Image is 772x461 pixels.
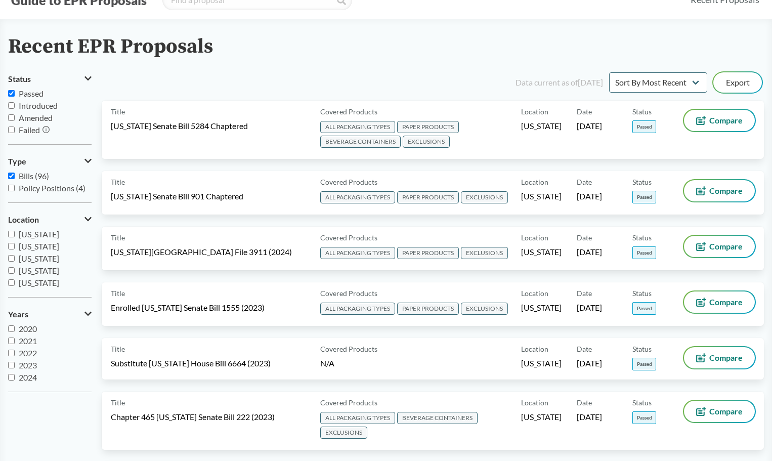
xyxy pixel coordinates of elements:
span: [US_STATE][GEOGRAPHIC_DATA] File 3911 (2024) [111,246,292,258]
span: Chapter 465 [US_STATE] Senate Bill 222 (2023) [111,411,275,423]
span: 2024 [19,372,37,382]
span: Title [111,177,125,187]
span: Years [8,310,28,319]
span: Covered Products [320,288,377,299]
span: [DATE] [577,411,602,423]
span: Location [521,177,548,187]
span: Date [577,106,592,117]
input: [US_STATE] [8,255,15,262]
span: [DATE] [577,358,602,369]
span: Title [111,106,125,117]
span: Title [111,288,125,299]
span: Failed [19,125,40,135]
span: 2022 [19,348,37,358]
span: Covered Products [320,232,377,243]
span: PAPER PRODUCTS [397,121,459,133]
button: Compare [684,180,755,201]
input: 2022 [8,350,15,356]
span: Status [8,74,31,83]
input: Passed [8,90,15,97]
button: Export [713,72,762,93]
span: EXCLUSIONS [461,303,508,315]
span: Title [111,397,125,408]
span: [US_STATE] [19,266,59,275]
button: Compare [684,110,755,131]
span: Passed [632,246,656,259]
span: EXCLUSIONS [320,427,367,439]
span: Passed [632,411,656,424]
span: 2021 [19,336,37,346]
span: 2023 [19,360,37,370]
span: ALL PACKAGING TYPES [320,191,395,203]
span: Passed [632,120,656,133]
span: [US_STATE] Senate Bill 5284 Chaptered [111,120,248,132]
span: Compare [709,354,743,362]
span: N/A [320,358,334,368]
span: Passed [632,302,656,315]
span: Compare [709,187,743,195]
span: EXCLUSIONS [461,191,508,203]
span: ALL PACKAGING TYPES [320,303,395,315]
span: Location [521,106,548,117]
h2: Recent EPR Proposals [8,35,213,58]
span: [DATE] [577,246,602,258]
span: [US_STATE] [521,120,562,132]
span: [US_STATE] [19,254,59,263]
span: [US_STATE] [521,411,562,423]
span: [US_STATE] [19,229,59,239]
span: Policy Positions (4) [19,183,85,193]
span: PAPER PRODUCTS [397,247,459,259]
input: Failed [8,127,15,133]
button: Years [8,306,92,323]
span: Covered Products [320,344,377,354]
span: ALL PACKAGING TYPES [320,247,395,259]
span: EXCLUSIONS [461,247,508,259]
span: Location [521,232,548,243]
span: Type [8,157,26,166]
span: Status [632,397,652,408]
span: Compare [709,242,743,250]
button: Type [8,153,92,170]
button: Compare [684,291,755,313]
input: Amended [8,114,15,121]
input: 2020 [8,325,15,332]
span: [DATE] [577,120,602,132]
button: Location [8,211,92,228]
span: [US_STATE] [521,358,562,369]
span: Date [577,288,592,299]
button: Status [8,70,92,88]
input: 2021 [8,338,15,344]
span: Covered Products [320,177,377,187]
span: [US_STATE] [521,302,562,313]
button: Compare [684,347,755,368]
span: Status [632,177,652,187]
span: Date [577,397,592,408]
span: Location [521,344,548,354]
input: [US_STATE] [8,279,15,286]
span: Bills (96) [19,171,49,181]
span: 2020 [19,324,37,333]
button: Compare [684,401,755,422]
span: [US_STATE] [521,246,562,258]
input: [US_STATE] [8,243,15,249]
span: Enrolled [US_STATE] Senate Bill 1555 (2023) [111,302,265,313]
input: Policy Positions (4) [8,185,15,191]
span: Date [577,232,592,243]
input: [US_STATE] [8,267,15,274]
span: Passed [632,358,656,370]
input: 2024 [8,374,15,381]
span: Location [8,215,39,224]
span: Passed [632,191,656,203]
span: Compare [709,116,743,124]
span: [DATE] [577,302,602,313]
span: PAPER PRODUCTS [397,303,459,315]
span: [US_STATE] Senate Bill 901 Chaptered [111,191,243,202]
span: ALL PACKAGING TYPES [320,412,395,424]
input: [US_STATE] [8,231,15,237]
span: Introduced [19,101,58,110]
span: PAPER PRODUCTS [397,191,459,203]
span: ALL PACKAGING TYPES [320,121,395,133]
span: Compare [709,407,743,415]
span: Covered Products [320,397,377,408]
span: Status [632,288,652,299]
